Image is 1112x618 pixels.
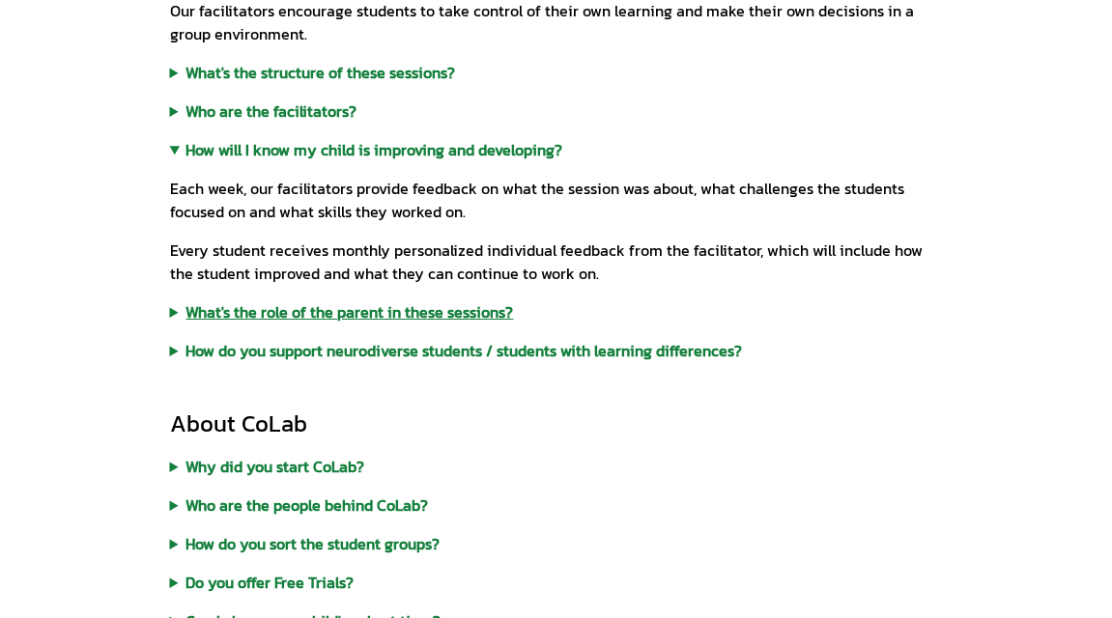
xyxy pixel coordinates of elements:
[170,61,943,84] summary: What's the structure of these sessions?
[170,408,943,439] div: About CoLab
[170,300,943,323] summary: What's the role of the parent in these sessions?
[170,571,943,594] summary: Do you offer Free Trials?
[170,239,943,285] p: Every student receives monthly personalized individual feedback from the facilitator, which will ...
[170,455,943,478] summary: Why did you start CoLab?
[170,493,943,517] summary: Who are the people behind CoLab?
[170,339,943,362] summary: How do you support neurodiverse students / students with learning differences?
[170,177,943,223] p: Each week, our facilitators provide feedback on what the session was about, what challenges the s...
[170,99,943,123] summary: Who are the facilitators?
[170,532,943,555] summary: How do you sort the student groups?
[170,138,943,161] summary: How will I know my child is improving and developing?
